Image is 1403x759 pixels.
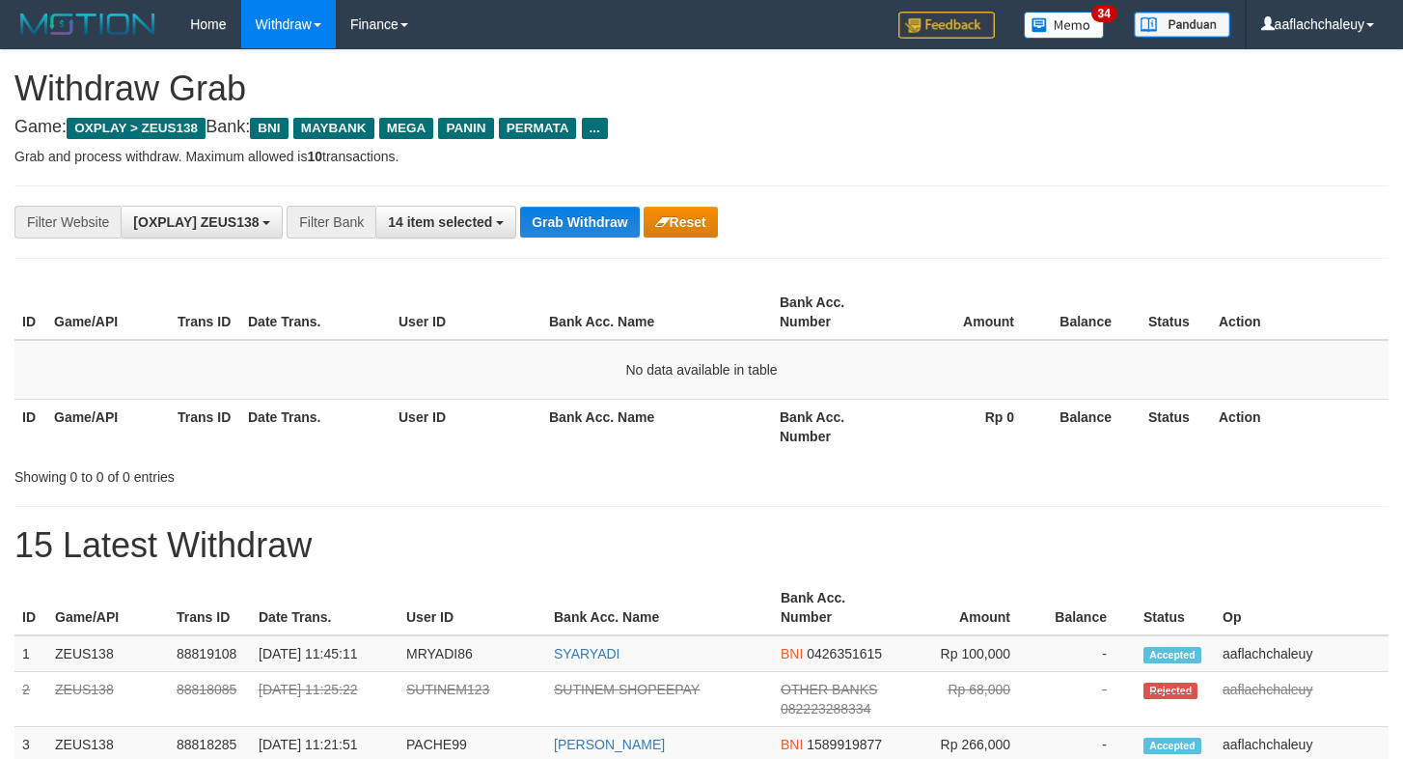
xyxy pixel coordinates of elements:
th: ID [14,399,46,454]
td: SUTINEM123 [399,672,546,727]
span: BNI [250,118,288,139]
button: 14 item selected [375,206,516,239]
td: Rp 100,000 [894,635,1039,672]
div: Filter Bank [287,206,375,239]
th: ID [14,580,47,635]
th: Bank Acc. Name [541,285,772,340]
span: Accepted [1143,647,1201,663]
td: - [1039,672,1136,727]
img: MOTION_logo.png [14,10,161,39]
button: Reset [644,207,718,238]
th: Rp 0 [895,399,1043,454]
th: User ID [391,399,541,454]
div: Showing 0 to 0 of 0 entries [14,460,570,487]
td: aaflachchaleuy [1215,672,1389,727]
th: Trans ID [170,285,240,340]
th: User ID [391,285,541,340]
span: PERMATA [499,118,577,139]
th: Game/API [46,285,170,340]
p: Grab and process withdraw. Maximum allowed is transactions. [14,147,1389,166]
div: Filter Website [14,206,121,239]
span: Rejected [1143,683,1197,699]
span: [OXPLAY] ZEUS138 [133,214,259,230]
td: - [1039,635,1136,672]
span: MEGA [379,118,434,139]
td: MRYADI86 [399,635,546,672]
th: Trans ID [169,580,251,635]
h1: Withdraw Grab [14,70,1389,108]
img: Feedback.jpg [898,12,995,39]
th: ID [14,285,46,340]
th: User ID [399,580,546,635]
a: [PERSON_NAME] [554,737,665,752]
td: 1 [14,635,47,672]
span: OXPLAY > ZEUS138 [67,118,206,139]
th: Trans ID [170,399,240,454]
th: Action [1211,285,1389,340]
th: Date Trans. [240,399,391,454]
span: PANIN [438,118,493,139]
strong: 10 [307,149,322,164]
button: Grab Withdraw [520,207,639,238]
h4: Game: Bank: [14,118,1389,137]
a: SUTINEM SHOPEEPAY [554,682,700,697]
th: Bank Acc. Name [546,580,773,635]
span: ... [582,118,608,139]
th: Op [1215,580,1389,635]
a: SYARYADI [554,646,619,661]
td: 88819108 [169,635,251,672]
td: [DATE] 11:45:11 [251,635,399,672]
th: Bank Acc. Number [772,285,895,340]
th: Action [1211,399,1389,454]
th: Date Trans. [251,580,399,635]
th: Balance [1043,285,1141,340]
td: Rp 68,000 [894,672,1039,727]
th: Game/API [47,580,169,635]
th: Game/API [46,399,170,454]
td: ZEUS138 [47,635,169,672]
span: BNI [781,737,803,752]
span: 34 [1091,5,1117,22]
th: Status [1136,580,1215,635]
span: Copy 082223288334 to clipboard [781,701,870,717]
span: MAYBANK [293,118,374,139]
th: Date Trans. [240,285,391,340]
span: Accepted [1143,738,1201,754]
th: Bank Acc. Name [541,399,772,454]
img: Button%20Memo.svg [1024,12,1105,39]
th: Bank Acc. Number [773,580,894,635]
td: aaflachchaleuy [1215,635,1389,672]
th: Bank Acc. Number [772,399,895,454]
th: Amount [894,580,1039,635]
td: 2 [14,672,47,727]
button: [OXPLAY] ZEUS138 [121,206,283,239]
span: Copy 0426351615 to clipboard [807,646,882,661]
span: 14 item selected [388,214,492,230]
span: OTHER BANKS [781,682,877,697]
h1: 15 Latest Withdraw [14,526,1389,565]
th: Balance [1043,399,1141,454]
span: BNI [781,646,803,661]
td: ZEUS138 [47,672,169,727]
th: Status [1141,399,1211,454]
td: No data available in table [14,340,1389,400]
th: Status [1141,285,1211,340]
th: Amount [895,285,1043,340]
th: Balance [1039,580,1136,635]
img: panduan.png [1134,12,1230,38]
td: [DATE] 11:25:22 [251,672,399,727]
td: 88818085 [169,672,251,727]
span: Copy 1589919877 to clipboard [807,737,882,752]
